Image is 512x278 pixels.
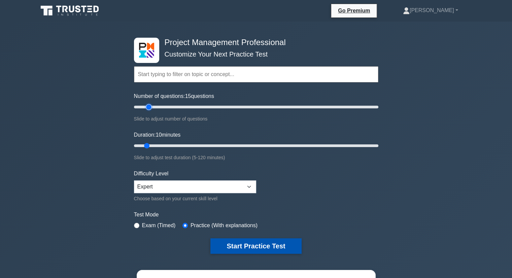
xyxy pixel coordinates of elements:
label: Difficulty Level [134,170,169,178]
span: 15 [185,93,191,99]
label: Duration: minutes [134,131,181,139]
h4: Project Management Professional [162,38,345,47]
button: Start Practice Test [210,238,301,254]
label: Exam (Timed) [142,221,176,230]
div: Slide to adjust test duration (5-120 minutes) [134,153,378,162]
label: Number of questions: questions [134,92,214,100]
a: Go Premium [334,6,374,15]
label: Test Mode [134,211,378,219]
label: Practice (With explanations) [191,221,258,230]
div: Choose based on your current skill level [134,195,256,203]
a: [PERSON_NAME] [387,4,474,17]
input: Start typing to filter on topic or concept... [134,66,378,82]
div: Slide to adjust number of questions [134,115,378,123]
span: 10 [156,132,162,138]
